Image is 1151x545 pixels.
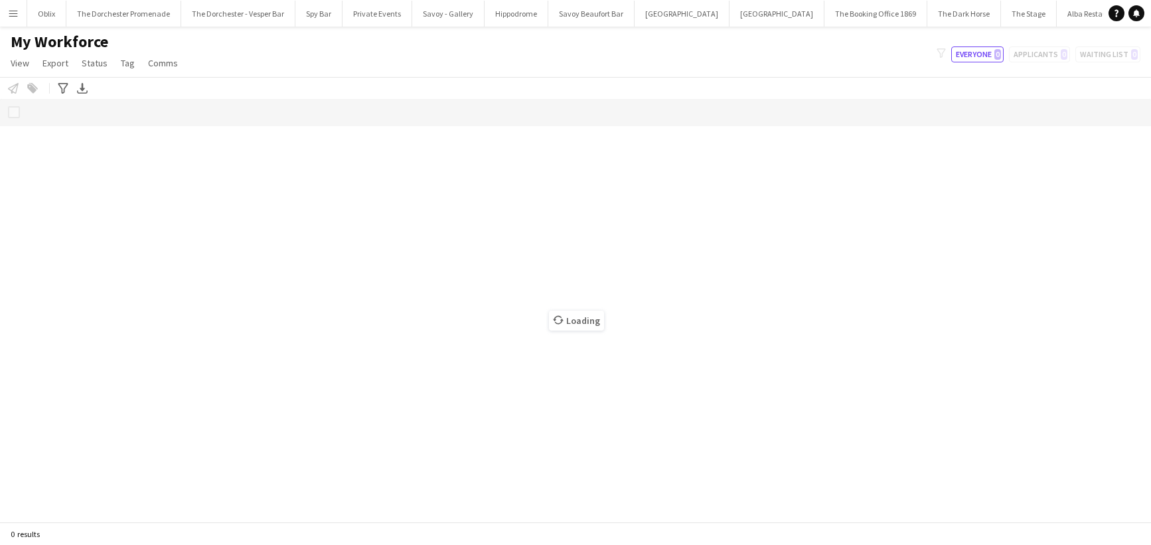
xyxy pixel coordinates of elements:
button: [GEOGRAPHIC_DATA] [729,1,824,27]
span: Comms [148,57,178,69]
app-action-btn: Advanced filters [55,80,71,96]
a: Status [76,54,113,72]
button: Private Events [343,1,412,27]
button: Savoy Beaufort Bar [548,1,635,27]
button: The Dorchester - Vesper Bar [181,1,295,27]
button: The Booking Office 1869 [824,1,927,27]
span: Export [42,57,68,69]
a: Export [37,54,74,72]
button: The Dorchester Promenade [66,1,181,27]
button: The Dark Horse [927,1,1001,27]
span: 0 [994,49,1001,60]
button: The Stage [1001,1,1057,27]
span: Tag [121,57,135,69]
a: View [5,54,35,72]
span: Loading [549,311,604,331]
a: Comms [143,54,183,72]
span: Status [82,57,108,69]
button: [GEOGRAPHIC_DATA] [635,1,729,27]
app-action-btn: Export XLSX [74,80,90,96]
button: Alba Restaurant [1057,1,1133,27]
button: Spy Bar [295,1,343,27]
button: Oblix [27,1,66,27]
button: Savoy - Gallery [412,1,485,27]
a: Tag [115,54,140,72]
button: Hippodrome [485,1,548,27]
button: Everyone0 [951,46,1004,62]
span: My Workforce [11,32,108,52]
span: View [11,57,29,69]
